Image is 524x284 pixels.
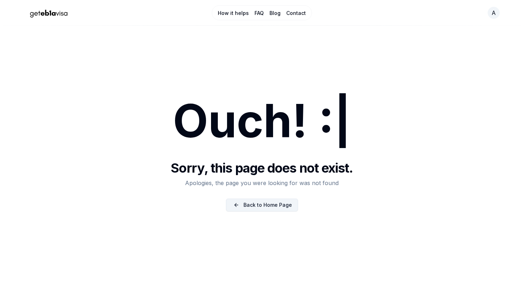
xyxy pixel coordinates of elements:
[218,10,249,17] a: How it helps
[269,10,281,17] a: Blog
[171,161,353,175] h1: Sorry, this page does not exist.
[487,6,500,19] button: Open your profile menu
[185,179,339,187] p: Apologies, the page you were looking for was not found
[173,98,351,144] h1: Ouch! :|
[286,10,306,17] a: Contact
[255,10,264,17] a: FAQ
[24,7,74,19] img: geteb1avisa logo
[212,5,312,20] nav: Main
[492,9,496,17] span: a
[226,199,298,211] a: Back to Home Page
[24,7,183,19] a: Home Page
